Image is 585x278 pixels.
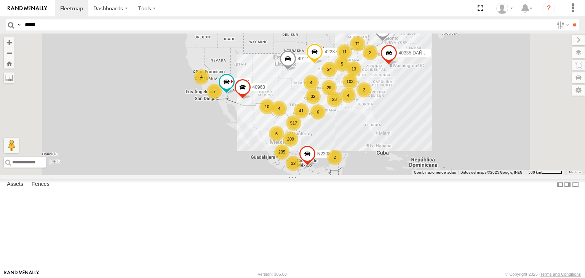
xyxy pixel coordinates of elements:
[342,74,358,89] div: 103
[253,85,265,90] span: 40963
[340,88,356,103] div: 4
[294,103,309,118] div: 41
[272,101,287,116] div: 4
[274,144,289,160] div: 235
[324,49,337,54] span: 42237
[540,272,581,276] a: Terms and Conditions
[327,150,342,165] div: 2
[283,131,298,147] div: 209
[286,115,301,131] div: 517
[3,179,27,190] label: Assets
[305,89,321,104] div: 32
[414,170,456,175] button: Combinaciones de teclas
[554,19,570,30] label: Search Filter Options
[569,171,581,174] a: Términos
[322,62,337,77] div: 24
[528,170,541,174] span: 500 km
[4,138,19,153] button: Arrastra al hombrecito al mapa para abrir Street View
[350,36,365,51] div: 71
[526,170,564,175] button: Escala del mapa: 500 km por 51 píxeles
[4,270,39,278] a: Visit our Website
[334,56,350,72] div: 5
[505,272,581,276] div: © Copyright 2025 -
[363,45,378,60] div: 2
[258,272,287,276] div: Version: 305.03
[4,48,14,58] button: Zoom out
[28,179,53,190] label: Fences
[327,92,342,107] div: 23
[259,99,275,114] div: 10
[16,19,22,30] label: Search Query
[337,44,352,59] div: 11
[298,56,308,61] span: 4912
[556,179,564,190] label: Dock Summary Table to the Left
[460,170,524,174] span: Datos del mapa ©2025 Google, INEGI
[286,156,301,171] div: 32
[269,126,284,141] div: 5
[4,37,14,48] button: Zoom in
[356,82,372,97] div: 2
[572,85,585,96] label: Map Settings
[346,61,361,77] div: 13
[194,69,209,85] div: 4
[4,58,14,69] button: Zoom Home
[543,2,555,14] i: ?
[317,152,331,157] span: N2308
[572,179,579,190] label: Hide Summary Table
[399,50,432,56] span: 40335 DAÑADO
[310,104,326,120] div: 6
[8,6,47,11] img: rand-logo.svg
[207,84,222,99] div: 7
[4,72,14,83] label: Measure
[564,179,571,190] label: Dock Summary Table to the Right
[494,3,516,14] div: Miguel Cantu
[321,80,337,95] div: 29
[304,75,319,90] div: 4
